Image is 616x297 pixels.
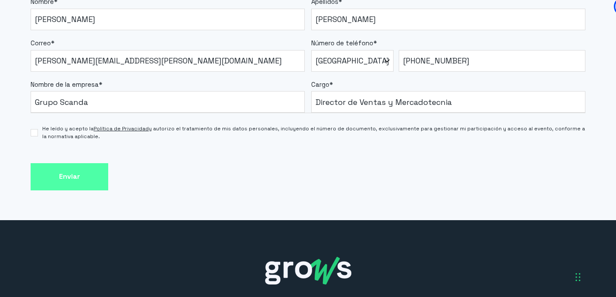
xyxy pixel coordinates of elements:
input: He leído y acepto laPolítica de Privacidady autorizo el tratamiento de mis datos personales, incl... [31,129,38,136]
span: Nombre de la empresa [31,80,99,88]
div: Widget de chat [461,176,616,297]
input: Enviar [31,163,108,190]
span: Cargo [311,80,329,88]
span: Correo [31,39,51,47]
img: grows-white_1 [265,257,351,284]
iframe: Chat Widget [461,176,616,297]
span: Número de teléfono [311,39,373,47]
a: Política de Privacidad [94,125,149,132]
div: Arrastrar [575,264,581,290]
span: He leído y acepto la y autorizo el tratamiento de mis datos personales, incluyendo el número de d... [42,125,585,140]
